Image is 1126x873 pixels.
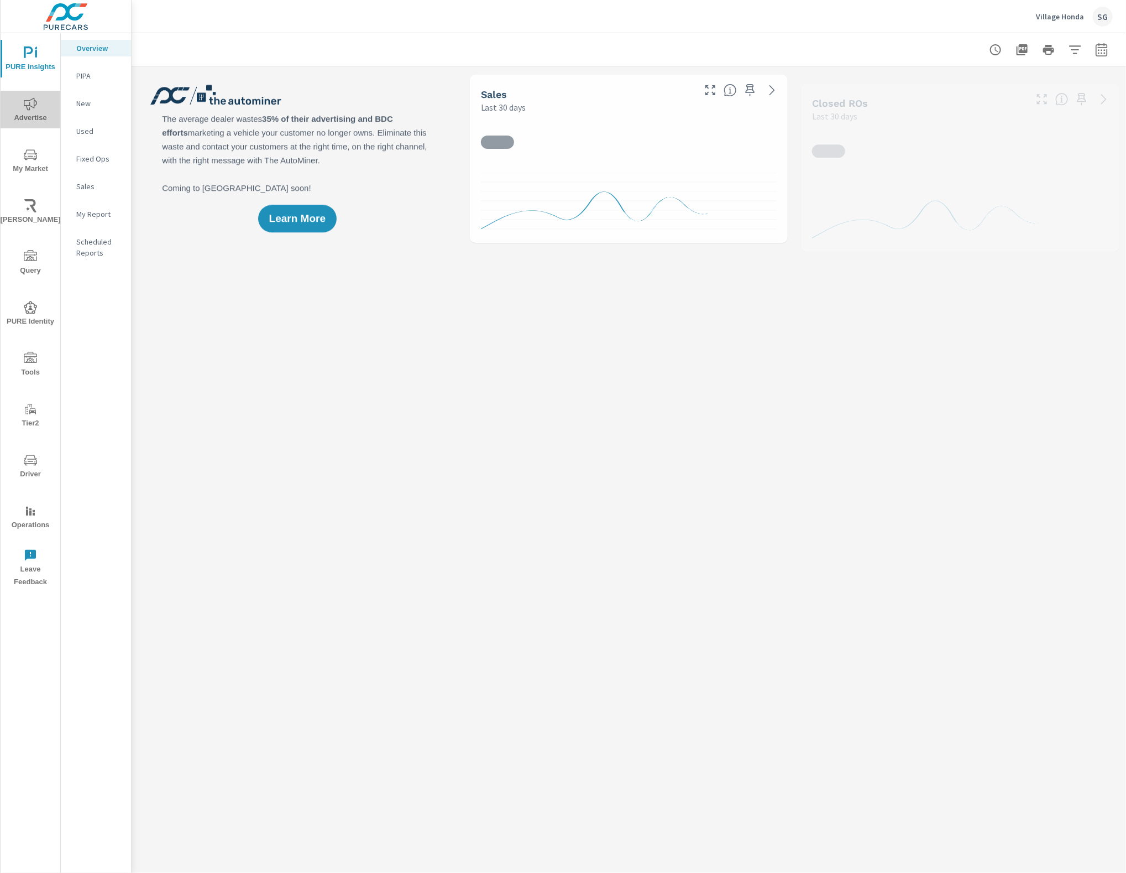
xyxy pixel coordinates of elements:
p: Used [76,126,122,137]
span: PURE Identity [4,301,57,328]
p: Fixed Ops [76,153,122,164]
div: Sales [61,178,131,195]
p: Village Honda [1036,12,1084,22]
div: My Report [61,206,131,222]
span: Tier2 [4,403,57,430]
a: See more details in report [763,81,781,99]
span: PURE Insights [4,46,57,74]
div: Overview [61,40,131,56]
h5: Closed ROs [812,97,868,109]
span: Learn More [269,214,326,224]
button: Apply Filters [1064,39,1086,61]
div: nav menu [1,33,60,593]
p: Last 30 days [812,110,857,123]
span: Save this to your personalized report [741,81,759,99]
span: Operations [4,505,57,532]
h5: Sales [481,89,507,100]
span: Leave Feedback [4,549,57,589]
span: Driver [4,454,57,481]
div: Fixed Ops [61,150,131,167]
button: Make Fullscreen [1033,90,1051,108]
button: "Export Report to PDF" [1011,39,1033,61]
button: Print Report [1038,39,1060,61]
p: Last 30 days [481,101,526,114]
div: Scheduled Reports [61,233,131,261]
div: SG [1093,7,1113,27]
p: Sales [76,181,122,192]
span: Tools [4,352,57,379]
p: Overview [76,43,122,54]
button: Learn More [258,205,337,232]
p: My Report [76,209,122,220]
a: See more details in report [1095,90,1113,108]
div: PIPA [61,67,131,84]
p: PIPA [76,70,122,81]
button: Make Fullscreen [701,81,719,99]
div: New [61,95,131,112]
span: [PERSON_NAME] [4,199,57,226]
span: My Market [4,148,57,175]
div: Used [61,123,131,139]
span: Number of vehicles sold by the dealership over the selected date range. [Source: This data is sou... [724,84,737,97]
p: Scheduled Reports [76,236,122,258]
button: Select Date Range [1091,39,1113,61]
span: Number of Repair Orders Closed by the selected dealership group over the selected time range. [So... [1055,92,1069,106]
span: Save this to your personalized report [1073,90,1091,108]
span: Query [4,250,57,277]
span: Advertise [4,97,57,124]
p: New [76,98,122,109]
